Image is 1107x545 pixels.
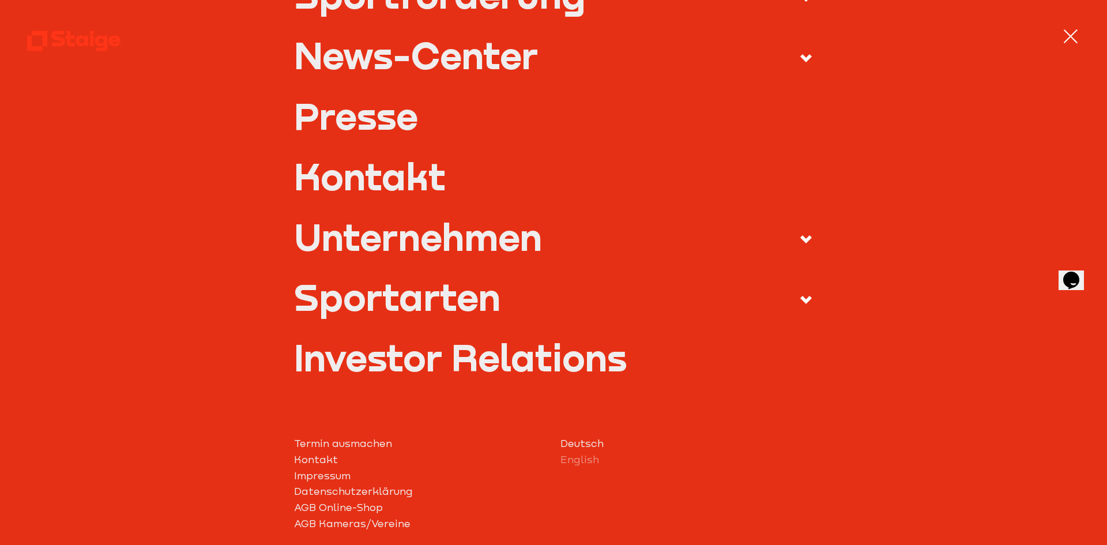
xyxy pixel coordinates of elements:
[560,452,814,468] a: English
[294,158,814,194] a: Kontakt
[1059,255,1095,290] iframe: chat widget
[294,219,542,255] div: Unternehmen
[294,500,547,516] a: AGB Online-Shop
[294,436,547,452] a: Termin ausmachen
[294,97,814,134] a: Presse
[294,452,547,468] a: Kontakt
[294,484,547,500] a: Datenschutzerklärung
[560,436,814,452] a: Deutsch
[294,279,500,315] div: Sportarten
[294,516,547,532] a: AGB Kameras/Vereine
[294,339,814,375] a: Investor Relations
[294,37,538,73] div: News-Center
[294,468,547,484] a: Impressum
